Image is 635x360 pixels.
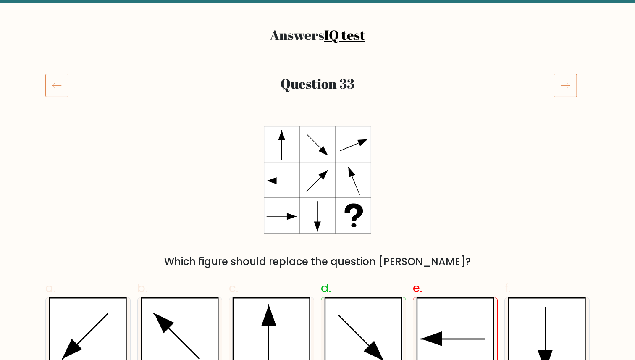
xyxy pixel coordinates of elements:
[50,254,585,269] div: Which figure should replace the question [PERSON_NAME]?
[413,280,422,296] span: e.
[321,280,331,296] span: d.
[45,27,590,43] h2: Answers
[324,26,365,44] a: IQ test
[92,76,543,92] h2: Question 33
[229,280,238,296] span: c.
[45,280,55,296] span: a.
[504,280,510,296] span: f.
[137,280,147,296] span: b.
